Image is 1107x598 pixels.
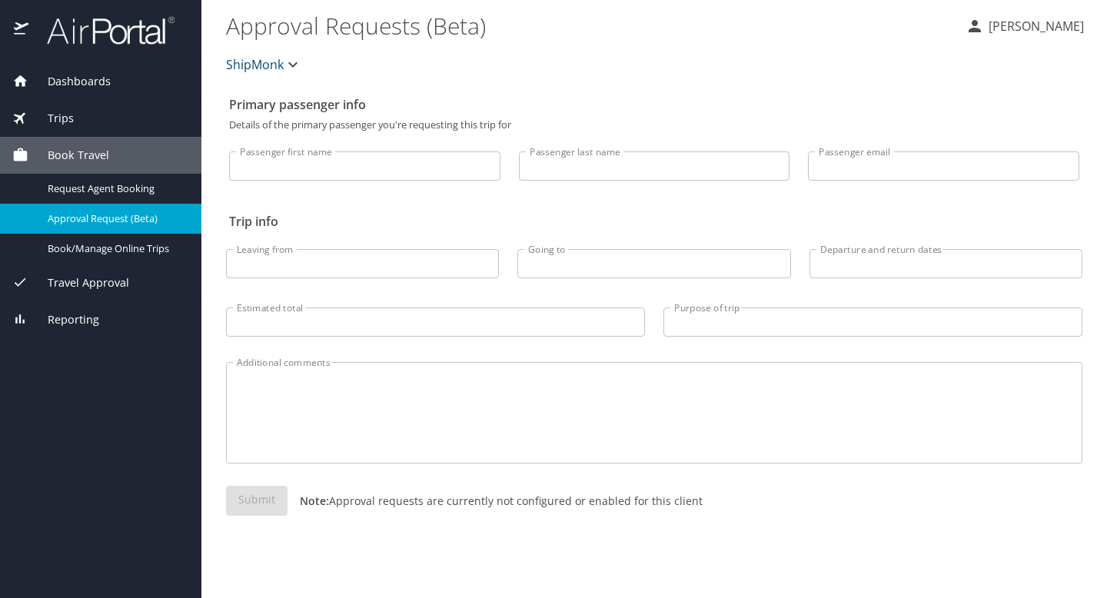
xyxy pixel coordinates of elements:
[28,274,129,291] span: Travel Approval
[229,92,1079,117] h2: Primary passenger info
[28,147,109,164] span: Book Travel
[48,211,183,226] span: Approval Request (Beta)
[229,209,1079,234] h2: Trip info
[220,49,308,80] button: ShipMonk
[300,493,329,508] strong: Note:
[30,15,175,45] img: airportal-logo.png
[48,181,183,196] span: Request Agent Booking
[959,12,1090,40] button: [PERSON_NAME]
[984,17,1084,35] p: [PERSON_NAME]
[28,311,99,328] span: Reporting
[48,241,183,256] span: Book/Manage Online Trips
[226,54,284,75] span: ShipMonk
[28,73,111,90] span: Dashboards
[229,120,1079,130] p: Details of the primary passenger you're requesting this trip for
[28,110,74,127] span: Trips
[14,15,30,45] img: icon-airportal.png
[226,2,953,49] h1: Approval Requests (Beta)
[288,493,703,509] p: Approval requests are currently not configured or enabled for this client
